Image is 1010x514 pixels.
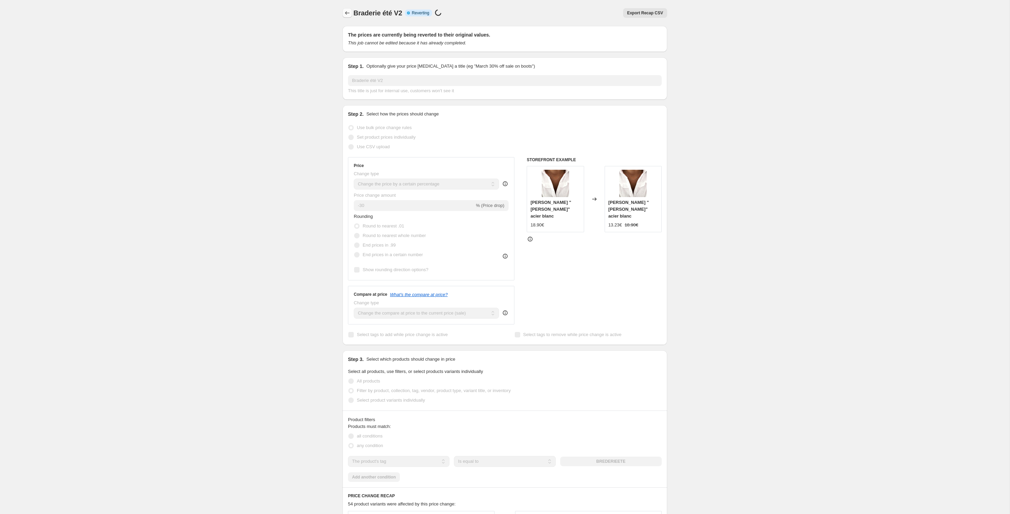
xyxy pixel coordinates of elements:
button: Price change jobs [342,8,352,18]
div: help [502,309,509,316]
span: all conditions [357,433,382,439]
span: Export Recap CSV [627,10,663,16]
span: Filter by product, collection, tag, vendor, product type, variant title, or inventory [357,388,511,393]
h3: Compare at price [354,292,387,297]
span: 18.90€ [530,222,544,227]
span: Reverting [412,10,429,16]
span: End prices in a certain number [363,252,423,257]
p: Select which products should change in price [366,356,455,363]
span: 54 product variants were affected by this price change: [348,501,456,506]
img: image_639a6c4f-e831-4031-a54f-4455900d2a83_80x.jpg [619,170,647,197]
span: Change type [354,300,379,305]
span: [PERSON_NAME] "[PERSON_NAME]" acier blanc [530,200,571,219]
span: This title is just for internal use, customers won't see it [348,88,454,93]
span: 18.90€ [624,222,638,227]
input: -15 [354,200,474,211]
div: Product filters [348,416,662,423]
span: [PERSON_NAME] "[PERSON_NAME]" acier blanc [608,200,649,219]
span: any condition [357,443,383,448]
span: End prices in .99 [363,242,396,248]
span: Change type [354,171,379,176]
h6: PRICE CHANGE RECAP [348,493,662,499]
span: Round to nearest whole number [363,233,426,238]
input: 30% off holiday sale [348,75,662,86]
span: Select product variants individually [357,398,425,403]
span: Select tags to remove while price change is active [523,332,622,337]
span: Use bulk price change rules [357,125,412,130]
span: 13.23€ [608,222,622,227]
span: % (Price drop) [476,203,504,208]
div: help [502,180,509,187]
img: image_639a6c4f-e831-4031-a54f-4455900d2a83_80x.jpg [542,170,569,197]
h2: Step 3. [348,356,364,363]
span: Set product prices individually [357,135,416,140]
span: Price change amount [354,193,396,198]
p: Select how the prices should change [366,111,439,117]
span: Select tags to add while price change is active [357,332,448,337]
h2: Step 1. [348,63,364,70]
h2: Step 2. [348,111,364,117]
span: Select all products, use filters, or select products variants individually [348,369,483,374]
h2: The prices are currently being reverted to their original values. [348,31,662,38]
span: Products must match: [348,424,391,429]
i: This job cannot be edited because it has already completed. [348,40,466,45]
h6: STOREFRONT EXAMPLE [527,157,662,163]
button: What's the compare at price? [390,292,448,297]
span: Use CSV upload [357,144,390,149]
span: Rounding [354,214,373,219]
p: Optionally give your price [MEDICAL_DATA] a title (eg "March 30% off sale on boots") [366,63,535,70]
span: Round to nearest .01 [363,223,404,228]
span: Show rounding direction options? [363,267,428,272]
button: Export Recap CSV [623,8,667,18]
h3: Price [354,163,364,168]
span: All products [357,378,380,384]
span: Braderie été V2 [353,9,402,17]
